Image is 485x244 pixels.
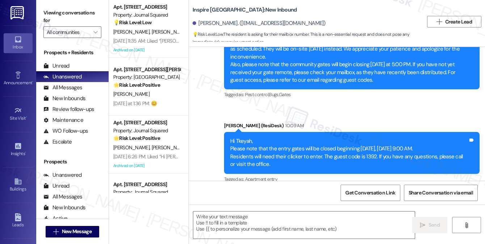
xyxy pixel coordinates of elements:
span: [PERSON_NAME] [113,144,152,151]
div: WO Follow-ups [43,127,88,135]
a: Site Visit • [4,104,33,124]
div: Prospects + Residents [36,49,109,56]
div: Active [43,215,68,222]
a: Leads [4,211,33,231]
button: Share Conversation via email [404,185,478,201]
span: : The resident is asking for their mailbox number. This is a non-essential request and does not p... [193,31,423,46]
a: Inbox [4,33,33,53]
span: Pest control , [245,91,269,98]
div: Hi Tkeyah! Good afternoon, residents! Pest control has informed us they are unable to service the... [230,30,468,84]
i:  [53,229,59,235]
div: [DATE] at 1:36 PM: 😊 [113,100,157,107]
span: [PERSON_NAME] [113,91,149,97]
span: [PERSON_NAME] [152,144,188,151]
div: Property: Journal Squared [113,188,180,196]
div: Apt. [STREET_ADDRESS] [113,119,180,127]
div: [PERSON_NAME] (ResiDesk) [224,122,480,132]
div: Archived on [DATE] [113,161,181,170]
a: Buildings [4,175,33,195]
div: New Inbounds [43,204,85,211]
div: [DATE] 6:26 PM: Liked “Hi [PERSON_NAME] and [PERSON_NAME]! Starting [DATE]…” [113,153,286,160]
div: Apt. [STREET_ADDRESS] [113,181,180,188]
strong: 💡 Risk Level: Low [113,19,152,26]
div: All Messages [43,84,82,91]
strong: 🌟 Risk Level: Positive [113,82,160,88]
label: Viewing conversations for [43,7,101,26]
span: Get Conversation Link [345,189,395,197]
img: ResiDesk Logo [10,6,25,20]
div: Apt. [STREET_ADDRESS] [113,3,180,11]
strong: 💡 Risk Level: Low [193,31,223,37]
div: Unanswered [43,171,82,179]
div: [PERSON_NAME]. ([EMAIL_ADDRESS][DOMAIN_NAME]) [193,20,326,27]
i:  [436,19,442,25]
button: Create Lead [427,16,481,27]
span: • [26,115,27,120]
div: Escalate [43,138,72,146]
div: New Inbounds [43,95,85,102]
strong: 🌟 Risk Level: Positive [113,135,160,141]
div: Tagged as: [224,89,480,100]
div: All Messages [43,193,82,201]
span: Gates [279,91,291,98]
div: Tagged as: [224,174,480,184]
div: Property: [GEOGRAPHIC_DATA] [113,73,180,81]
span: • [32,79,33,84]
div: Hi Tkeyah, Please note that the entry gates will be closed beginning [DATE], [DATE] 9:00 AM. Resi... [230,137,468,168]
i:  [420,222,425,228]
div: Prospects [36,158,109,166]
div: 10:09 AM [283,122,304,129]
span: New Message [62,228,92,235]
span: Bugs , [269,91,279,98]
i:  [93,29,97,35]
div: Unread [43,62,69,70]
div: Archived on [DATE] [113,46,181,55]
span: Create Lead [445,18,472,26]
div: Property: Journal Squared [113,11,180,19]
div: Review follow-ups [43,106,94,113]
div: Property: Journal Squared [113,127,180,134]
div: Unanswered [43,73,82,81]
button: Send [412,217,447,233]
span: Apartment entry [245,176,277,182]
div: Unread [43,182,69,190]
a: Insights • [4,140,33,159]
span: • [25,150,26,155]
b: Inspire [GEOGRAPHIC_DATA]: New Inbound [193,6,297,14]
span: [PERSON_NAME] [113,29,152,35]
span: [PERSON_NAME] [152,29,190,35]
i:  [464,222,469,228]
button: New Message [46,226,99,237]
input: All communities [47,26,90,38]
span: Share Conversation via email [409,189,473,197]
span: Send [429,221,440,229]
div: Maintenance [43,116,83,124]
button: Get Conversation Link [341,185,400,201]
div: Apt. [STREET_ADDRESS][PERSON_NAME] [113,66,180,73]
